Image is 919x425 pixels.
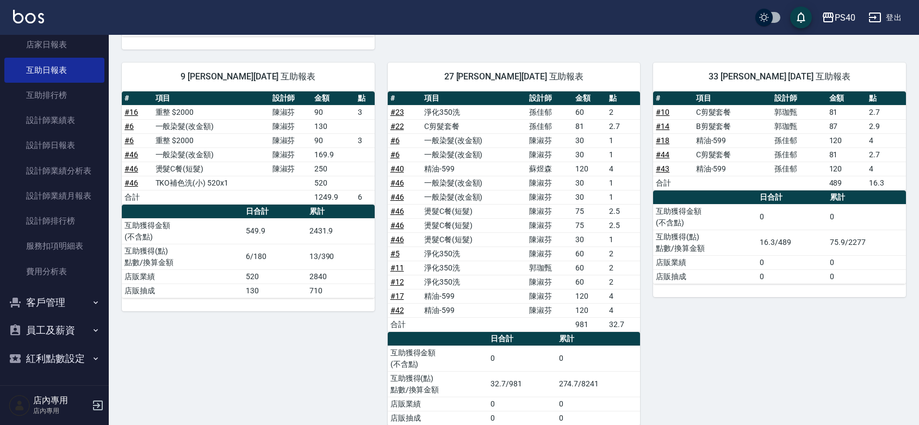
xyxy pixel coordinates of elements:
td: 互助獲得(點) 點數/換算金額 [653,230,757,255]
td: 燙髮C餐(短髮) [421,218,526,232]
td: 合計 [388,317,421,331]
td: 2.5 [606,204,640,218]
td: 30 [573,147,606,162]
span: 9 [PERSON_NAME][DATE] 互助報表 [135,71,362,82]
a: #46 [125,178,138,187]
td: 120 [827,162,866,176]
td: 一般染髮(改金額) [153,147,270,162]
td: 169.9 [312,147,355,162]
a: #5 [390,249,400,258]
td: 互助獲得(點) 點數/換算金額 [122,244,243,269]
th: 日合計 [488,332,556,346]
td: 陳淑芬 [526,275,573,289]
td: 一般染髮(改金額) [421,176,526,190]
a: #43 [656,164,669,173]
th: 點 [606,91,640,106]
td: 0 [827,269,906,284]
a: #40 [390,164,404,173]
td: TKO補色洗(小) 520x1 [153,176,270,190]
th: 項目 [421,91,526,106]
th: 設計師 [526,91,573,106]
td: 蘇煜森 [526,162,573,176]
td: 精油-599 [421,289,526,303]
td: 2.9 [866,119,906,133]
span: 27 [PERSON_NAME][DATE] 互助報表 [401,71,628,82]
td: 274.7/8241 [556,371,641,397]
td: 陳淑芬 [270,105,312,119]
td: 陳淑芬 [270,119,312,133]
td: 郭珈甄 [526,261,573,275]
td: C剪髮套餐 [693,147,772,162]
a: #23 [390,108,404,116]
a: 費用分析表 [4,259,104,284]
td: 一般染髮(改金額) [421,190,526,204]
td: 店販抽成 [388,411,488,425]
td: 陳淑芬 [526,247,573,261]
td: 精油-599 [693,162,772,176]
td: 13/390 [307,244,375,269]
td: 2.7 [866,105,906,119]
td: 1 [606,147,640,162]
td: 1 [606,190,640,204]
a: 店家日報表 [4,32,104,57]
th: 金額 [573,91,606,106]
td: 陳淑芬 [526,176,573,190]
td: 陳淑芬 [526,190,573,204]
td: 16.3 [866,176,906,190]
td: 孫佳郁 [772,147,826,162]
td: C剪髮套餐 [421,119,526,133]
td: 2 [606,247,640,261]
td: 陳淑芬 [526,218,573,232]
td: 燙髮C餐(短髮) [421,232,526,247]
th: 設計師 [772,91,826,106]
td: 互助獲得(點) 點數/換算金額 [388,371,488,397]
td: 店販抽成 [653,269,757,284]
a: 設計師業績月報表 [4,183,104,208]
a: #10 [656,108,669,116]
td: 6 [355,190,375,204]
td: 郭珈甄 [772,105,826,119]
td: 陳淑芬 [270,147,312,162]
th: 累計 [556,332,641,346]
td: 燙髮C餐(短髮) [153,162,270,176]
td: 陳淑芬 [270,133,312,147]
td: 一般染髮(改金額) [153,119,270,133]
td: 重整 $2000 [153,133,270,147]
a: #46 [125,150,138,159]
table: a dense table [653,190,906,284]
td: 87 [827,119,866,133]
td: 1 [606,133,640,147]
th: 設計師 [270,91,312,106]
td: 陳淑芬 [526,303,573,317]
td: 30 [573,232,606,247]
td: 陳淑芬 [270,162,312,176]
td: 店販業績 [653,255,757,269]
a: #6 [390,136,400,145]
td: 互助獲得金額 (不含點) [388,346,488,371]
td: 孫佳郁 [772,133,826,147]
td: 60 [573,261,606,275]
a: #46 [390,178,404,187]
td: 郭珈甄 [772,119,826,133]
a: #46 [390,193,404,201]
td: 90 [312,105,355,119]
a: #17 [390,292,404,300]
td: 4 [866,162,906,176]
td: 1249.9 [312,190,355,204]
td: 75 [573,204,606,218]
td: 4 [606,303,640,317]
a: #42 [390,306,404,315]
a: 設計師業績表 [4,108,104,133]
td: 60 [573,247,606,261]
table: a dense table [122,91,375,205]
td: 0 [827,255,906,269]
td: 981 [573,317,606,331]
td: 燙髮C餐(短髮) [421,204,526,218]
button: 登出 [864,8,906,28]
td: 精油-599 [421,162,526,176]
td: 250 [312,162,355,176]
td: 0 [556,397,641,411]
td: 60 [573,275,606,289]
td: 549.9 [243,218,306,244]
td: 淨化350洗 [421,275,526,289]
